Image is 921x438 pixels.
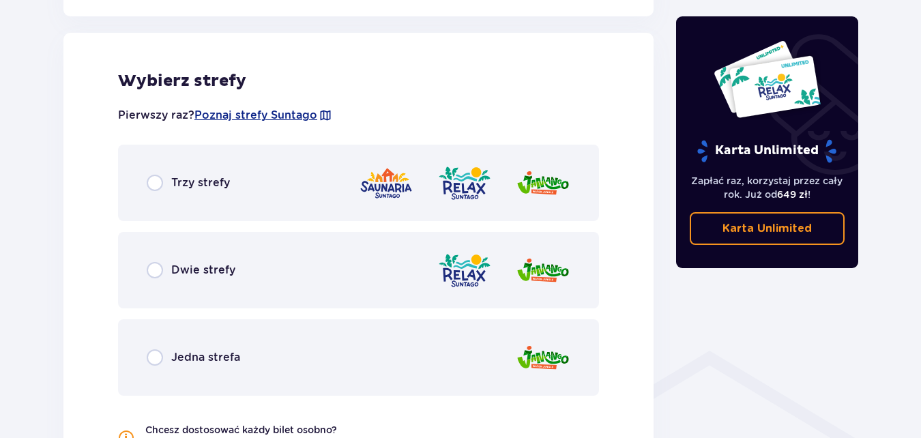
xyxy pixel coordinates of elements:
span: Dwie strefy [171,263,235,278]
img: Dwie karty całoroczne do Suntago z napisem 'UNLIMITED RELAX', na białym tle z tropikalnymi liśćmi... [713,40,821,119]
img: Jamango [516,251,570,290]
img: Jamango [516,164,570,203]
span: Trzy strefy [171,175,230,190]
p: Zapłać raz, korzystaj przez cały rok. Już od ! [690,174,845,201]
p: Karta Unlimited [696,139,838,163]
a: Karta Unlimited [690,212,845,245]
span: Jedna strefa [171,350,240,365]
img: Jamango [516,338,570,377]
span: 649 zł [777,189,808,200]
img: Relax [437,164,492,203]
p: Karta Unlimited [722,221,812,236]
img: Saunaria [359,164,413,203]
h2: Wybierz strefy [118,71,599,91]
p: Pierwszy raz? [118,108,332,123]
img: Relax [437,251,492,290]
p: Chcesz dostosować każdy bilet osobno? [145,423,337,437]
a: Poznaj strefy Suntago [194,108,317,123]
